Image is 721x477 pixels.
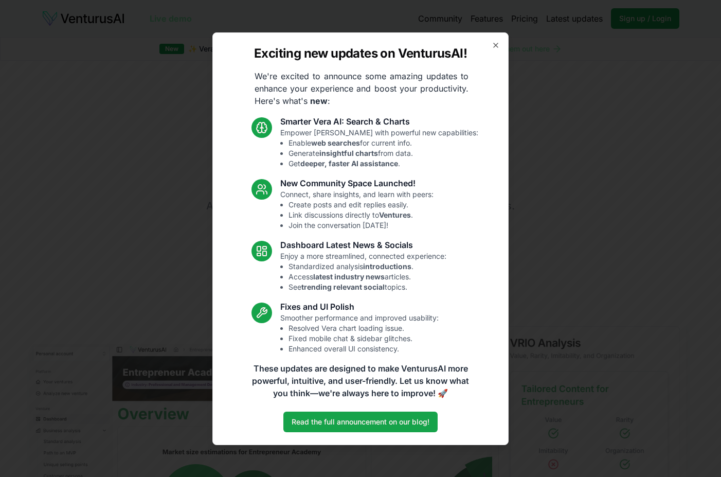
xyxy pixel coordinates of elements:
strong: introductions [363,262,411,271]
strong: Ventures [379,210,411,219]
p: Smoother performance and improved usability: [280,313,439,354]
strong: latest industry news [313,272,385,281]
li: Enable for current info. [289,138,478,148]
li: Create posts and edit replies easily. [289,200,434,210]
li: See topics. [289,282,446,292]
p: Empower [PERSON_NAME] with powerful new capabilities: [280,128,478,169]
p: We're excited to announce some amazing updates to enhance your experience and boost your producti... [246,70,477,107]
strong: deeper, faster AI assistance [300,159,398,168]
p: Enjoy a more streamlined, connected experience: [280,251,446,292]
a: Read the full announcement on our blog! [283,412,438,432]
strong: web searches [311,138,360,147]
li: Standardized analysis . [289,261,446,272]
li: Access articles. [289,272,446,282]
li: Generate from data. [289,148,478,158]
p: Connect, share insights, and learn with peers: [280,189,434,231]
li: Resolved Vera chart loading issue. [289,323,439,333]
strong: insightful charts [319,149,378,157]
h3: Dashboard Latest News & Socials [280,239,446,251]
h3: New Community Space Launched! [280,177,434,189]
p: These updates are designed to make VenturusAI more powerful, intuitive, and user-friendly. Let us... [245,362,476,399]
li: Join the conversation [DATE]! [289,220,434,231]
h2: Exciting new updates on VenturusAI! [254,45,467,62]
li: Link discussions directly to . [289,210,434,220]
h3: Smarter Vera AI: Search & Charts [280,115,478,128]
strong: trending relevant social [301,282,385,291]
li: Fixed mobile chat & sidebar glitches. [289,333,439,344]
strong: new [310,96,328,106]
li: Get . [289,158,478,169]
li: Enhanced overall UI consistency. [289,344,439,354]
h3: Fixes and UI Polish [280,301,439,313]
